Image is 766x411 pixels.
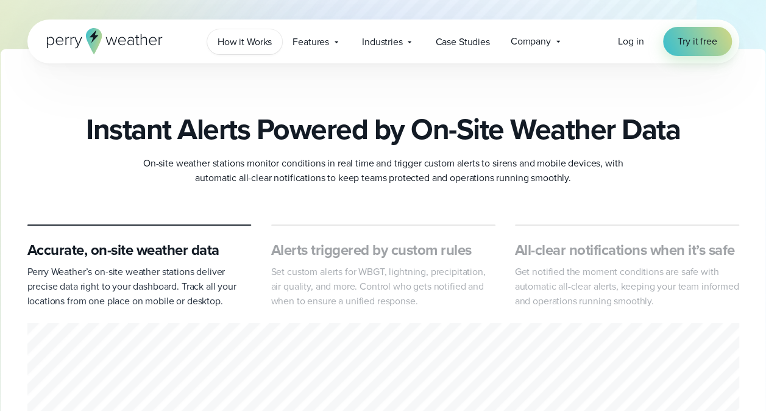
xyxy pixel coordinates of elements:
[218,35,272,49] span: How it Works
[618,34,644,49] a: Log in
[511,34,551,49] span: Company
[425,29,500,54] a: Case Studies
[140,156,627,185] p: On-site weather stations monitor conditions in real time and trigger custom alerts to sirens and ...
[207,29,282,54] a: How it Works
[515,265,739,309] p: Get notified the moment conditions are safe with automatic all-clear alerts, keeping your team in...
[515,240,739,260] h3: All-clear notifications when it’s safe
[86,112,680,146] h2: Instant Alerts Powered by On-Site Weather Data
[293,35,329,49] span: Features
[27,265,252,309] p: Perry Weather’s on-site weather stations deliver precise data right to your dashboard. Track all ...
[618,34,644,48] span: Log in
[663,27,731,56] a: Try it free
[27,240,252,260] h3: Accurate, on-site weather data
[678,34,717,49] span: Try it free
[362,35,403,49] span: Industries
[271,265,495,309] p: Set custom alerts for WBGT, lightning, precipitation, air quality, and more. Control who gets not...
[271,240,495,260] h3: Alerts triggered by custom rules
[435,35,489,49] span: Case Studies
